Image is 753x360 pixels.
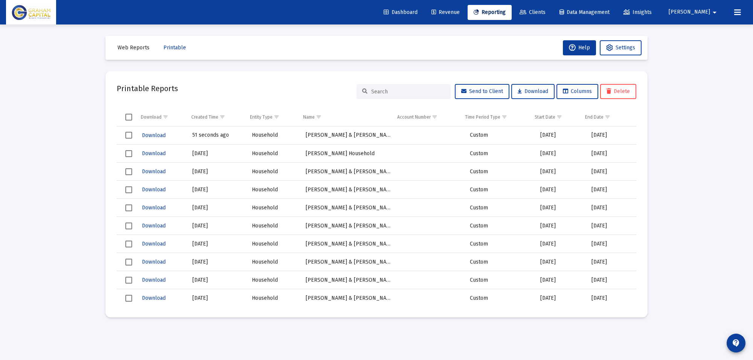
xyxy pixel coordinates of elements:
[535,145,586,163] td: [DATE]
[586,199,636,217] td: [DATE]
[247,253,300,271] td: Household
[187,181,247,199] td: [DATE]
[303,114,315,120] div: Name
[535,271,586,289] td: [DATE]
[465,289,535,307] td: Custom
[617,5,658,20] a: Insights
[125,186,132,193] div: Select row
[219,114,225,120] span: Show filter options for column 'Created Time'
[247,199,300,217] td: Household
[535,163,586,181] td: [DATE]
[136,108,186,126] td: Column Download
[710,5,719,20] mat-icon: arrow_drop_down
[425,5,466,20] a: Revenue
[300,271,396,289] td: [PERSON_NAME] & [PERSON_NAME] Household
[186,108,245,126] td: Column Created Time
[455,84,509,99] button: Send to Client
[660,5,728,20] button: [PERSON_NAME]
[384,9,418,15] span: Dashboard
[514,5,552,20] a: Clients
[586,127,636,145] td: [DATE]
[142,223,166,229] span: Download
[141,184,166,195] button: Download
[300,217,396,235] td: [PERSON_NAME] & [PERSON_NAME] Household
[142,259,166,265] span: Download
[465,181,535,199] td: Custom
[563,40,596,55] button: Help
[392,108,460,126] td: Column Account Number
[142,132,166,139] span: Download
[586,253,636,271] td: [DATE]
[125,150,132,157] div: Select row
[465,235,535,253] td: Custom
[586,217,636,235] td: [DATE]
[586,271,636,289] td: [DATE]
[563,88,592,95] span: Columns
[187,127,247,145] td: 51 seconds ago
[245,108,298,126] td: Column Entity Type
[535,253,586,271] td: [DATE]
[12,5,50,20] img: Dashboard
[553,5,616,20] a: Data Management
[559,9,610,15] span: Data Management
[247,181,300,199] td: Household
[141,148,166,159] button: Download
[125,168,132,175] div: Select row
[298,108,392,126] td: Column Name
[518,88,548,95] span: Download
[163,114,168,120] span: Show filter options for column 'Download'
[142,277,166,283] span: Download
[600,84,636,99] button: Delete
[142,295,166,301] span: Download
[247,235,300,253] td: Household
[535,199,586,217] td: [DATE]
[474,9,506,15] span: Reporting
[187,217,247,235] td: [DATE]
[535,289,586,307] td: [DATE]
[465,217,535,235] td: Custom
[141,238,166,249] button: Download
[117,108,636,306] div: Data grid
[432,114,437,120] span: Show filter options for column 'Account Number'
[623,9,652,15] span: Insights
[247,289,300,307] td: Household
[316,114,322,120] span: Show filter options for column 'Name'
[535,235,586,253] td: [DATE]
[535,181,586,199] td: [DATE]
[274,114,279,120] span: Show filter options for column 'Entity Type'
[300,163,396,181] td: [PERSON_NAME] & [PERSON_NAME] Household
[556,84,598,99] button: Columns
[142,168,166,175] span: Download
[461,88,503,95] span: Send to Client
[378,5,424,20] a: Dashboard
[465,271,535,289] td: Custom
[586,181,636,199] td: [DATE]
[125,204,132,211] div: Select row
[247,145,300,163] td: Household
[529,108,580,126] td: Column Start Date
[187,253,247,271] td: [DATE]
[586,289,636,307] td: [DATE]
[247,217,300,235] td: Household
[371,88,445,95] input: Search
[605,114,610,120] span: Show filter options for column 'End Date'
[125,295,132,302] div: Select row
[125,241,132,247] div: Select row
[586,145,636,163] td: [DATE]
[141,275,166,285] button: Download
[125,132,132,139] div: Select row
[300,235,396,253] td: [PERSON_NAME] & [PERSON_NAME] Household
[187,199,247,217] td: [DATE]
[520,9,546,15] span: Clients
[585,114,604,120] div: End Date
[600,40,642,55] button: Settings
[465,199,535,217] td: Custom
[117,44,149,51] span: Web Reports
[300,253,396,271] td: [PERSON_NAME] & [PERSON_NAME] Household
[142,150,166,157] span: Download
[300,127,396,145] td: [PERSON_NAME] & [PERSON_NAME] Household
[141,114,162,120] div: Download
[300,199,396,217] td: [PERSON_NAME] & [PERSON_NAME] Household
[111,40,155,55] button: Web Reports
[187,289,247,307] td: [DATE]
